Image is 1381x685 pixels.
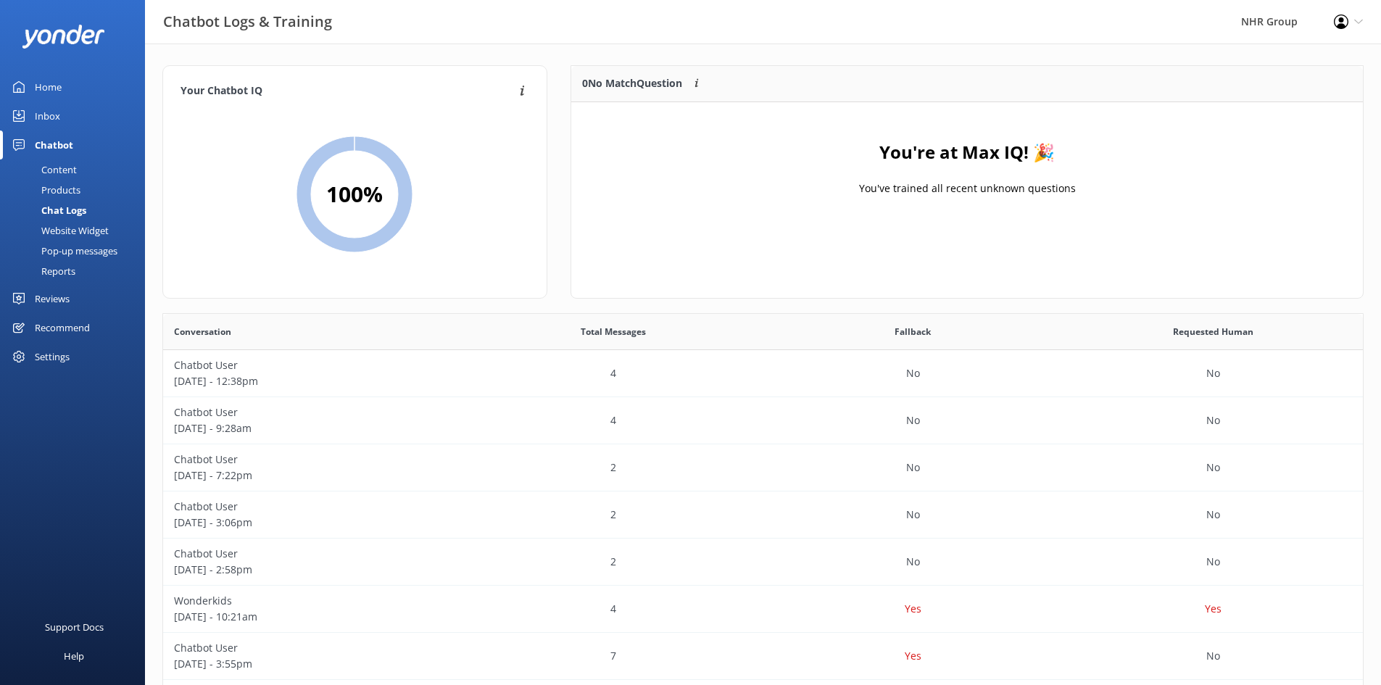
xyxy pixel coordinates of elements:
div: Content [9,159,77,180]
p: [DATE] - 2:58pm [174,562,452,578]
p: Chatbot User [174,452,452,468]
div: row [163,444,1363,491]
p: No [1206,365,1220,381]
a: Chat Logs [9,200,145,220]
h2: 100 % [326,177,383,212]
p: No [906,554,920,570]
div: Pop-up messages [9,241,117,261]
p: No [1206,648,1220,664]
a: Pop-up messages [9,241,145,261]
span: Conversation [174,325,231,339]
div: grid [571,102,1363,247]
p: No [1206,460,1220,476]
div: row [163,539,1363,586]
p: You've trained all recent unknown questions [858,180,1075,196]
p: [DATE] - 3:55pm [174,656,452,672]
a: Reports [9,261,145,281]
p: Yes [905,601,921,617]
p: 2 [610,507,616,523]
span: Requested Human [1173,325,1253,339]
span: Fallback [895,325,931,339]
p: No [1206,554,1220,570]
p: Wonderkids [174,593,452,609]
p: Yes [905,648,921,664]
div: Website Widget [9,220,109,241]
p: Chatbot User [174,357,452,373]
p: No [906,412,920,428]
h4: You're at Max IQ! 🎉 [879,138,1055,166]
div: Support Docs [45,613,104,642]
div: Home [35,72,62,101]
p: 7 [610,648,616,664]
p: Chatbot User [174,404,452,420]
p: [DATE] - 7:22pm [174,468,452,483]
p: 4 [610,601,616,617]
p: No [906,460,920,476]
p: Yes [1205,601,1222,617]
span: Total Messages [581,325,646,339]
div: Reviews [35,284,70,313]
p: Chatbot User [174,499,452,515]
div: Chatbot [35,130,73,159]
h4: Your Chatbot IQ [181,83,515,99]
p: [DATE] - 10:21am [174,609,452,625]
div: row [163,397,1363,444]
p: [DATE] - 9:28am [174,420,452,436]
div: row [163,491,1363,539]
p: No [906,365,920,381]
p: Chatbot User [174,546,452,562]
p: [DATE] - 12:38pm [174,373,452,389]
a: Products [9,180,145,200]
p: 4 [610,365,616,381]
a: Website Widget [9,220,145,241]
p: No [1206,412,1220,428]
div: Help [64,642,84,671]
div: Recommend [35,313,90,342]
p: 2 [610,460,616,476]
p: Chatbot User [174,640,452,656]
h3: Chatbot Logs & Training [163,10,332,33]
p: No [1206,507,1220,523]
img: yonder-white-logo.png [22,25,105,49]
div: Reports [9,261,75,281]
a: Content [9,159,145,180]
div: Settings [35,342,70,371]
div: Chat Logs [9,200,86,220]
div: row [163,350,1363,397]
div: Inbox [35,101,60,130]
div: Products [9,180,80,200]
p: 0 No Match Question [582,75,682,91]
p: 2 [610,554,616,570]
div: row [163,633,1363,680]
div: row [163,586,1363,633]
p: 4 [610,412,616,428]
p: No [906,507,920,523]
p: [DATE] - 3:06pm [174,515,452,531]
